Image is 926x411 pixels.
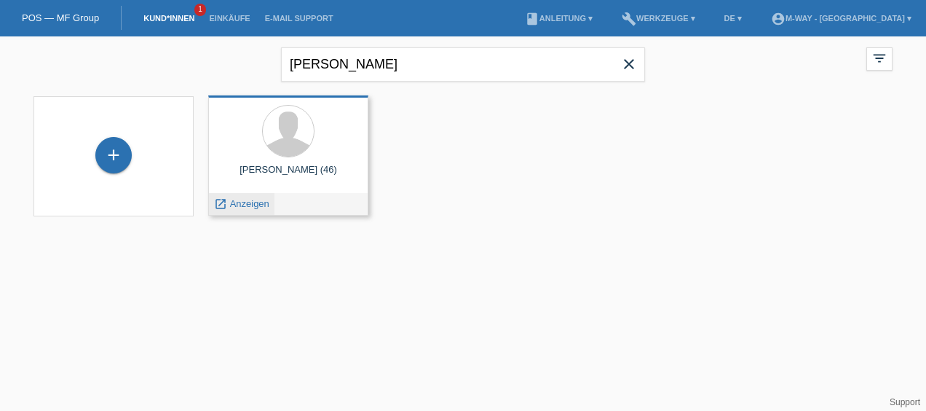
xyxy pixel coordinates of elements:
a: DE ▾ [717,14,749,23]
a: account_circlem-way - [GEOGRAPHIC_DATA] ▾ [764,14,919,23]
i: close [620,55,638,73]
a: Support [890,397,920,407]
i: filter_list [871,50,887,66]
span: Anzeigen [230,198,269,209]
a: POS — MF Group [22,12,99,23]
input: Suche... [281,47,645,82]
i: build [622,12,636,26]
a: launch Anzeigen [214,198,269,209]
div: [PERSON_NAME] (46) [220,164,357,187]
a: buildWerkzeuge ▾ [614,14,703,23]
i: launch [214,197,227,211]
i: account_circle [771,12,785,26]
span: 1 [194,4,206,16]
i: book [525,12,539,26]
a: Kund*innen [136,14,202,23]
a: bookAnleitung ▾ [518,14,600,23]
div: Kund*in hinzufügen [96,143,131,168]
a: Einkäufe [202,14,257,23]
a: E-Mail Support [258,14,341,23]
